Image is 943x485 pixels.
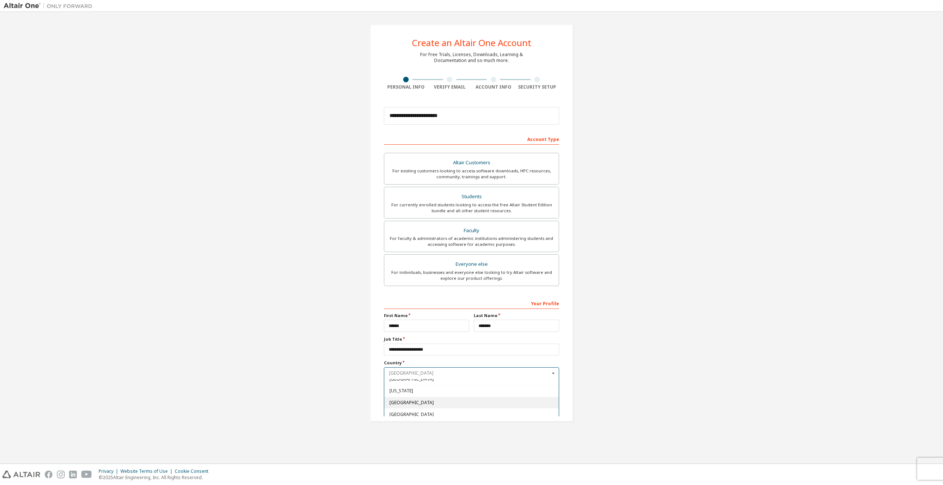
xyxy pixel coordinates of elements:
[384,360,559,366] label: Country
[389,192,554,202] div: Students
[4,2,96,10] img: Altair One
[389,226,554,236] div: Faculty
[389,377,554,381] span: [GEOGRAPHIC_DATA]
[389,400,554,405] span: [GEOGRAPHIC_DATA]
[474,313,559,319] label: Last Name
[389,158,554,168] div: Altair Customers
[389,389,554,393] span: [US_STATE]
[175,468,213,474] div: Cookie Consent
[389,202,554,214] div: For currently enrolled students looking to access the free Altair Student Edition bundle and all ...
[99,474,213,481] p: © 2025 Altair Engineering, Inc. All Rights Reserved.
[412,38,531,47] div: Create an Altair One Account
[384,297,559,309] div: Your Profile
[384,336,559,342] label: Job Title
[420,52,523,63] div: For Free Trials, Licenses, Downloads, Learning & Documentation and so much more.
[99,468,120,474] div: Privacy
[45,471,52,478] img: facebook.svg
[389,412,554,417] span: [GEOGRAPHIC_DATA]
[471,84,515,90] div: Account Info
[389,259,554,269] div: Everyone else
[384,313,469,319] label: First Name
[384,84,428,90] div: Personal Info
[69,471,77,478] img: linkedin.svg
[428,84,472,90] div: Verify Email
[81,471,92,478] img: youtube.svg
[384,133,559,145] div: Account Type
[389,235,554,247] div: For faculty & administrators of academic institutions administering students and accessing softwa...
[389,168,554,180] div: For existing customers looking to access software downloads, HPC resources, community, trainings ...
[515,84,559,90] div: Security Setup
[57,471,65,478] img: instagram.svg
[120,468,175,474] div: Website Terms of Use
[389,269,554,281] div: For individuals, businesses and everyone else looking to try Altair software and explore our prod...
[2,471,40,478] img: altair_logo.svg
